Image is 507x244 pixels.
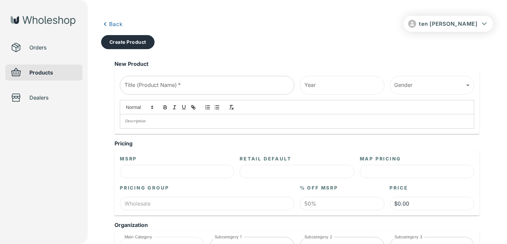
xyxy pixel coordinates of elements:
span: Dealers [29,94,77,102]
span: Pricing Group [120,185,169,191]
button: Back [101,16,122,32]
label: Subcategory 3 [395,234,422,240]
div: Dealers [5,90,82,106]
div: Orders [5,39,82,55]
span: Pricing [114,139,133,147]
span: Price [390,185,408,191]
label: Subcategory 1 [215,234,242,240]
img: Wholeshop logo [11,16,75,26]
p: Back [109,20,123,28]
p: 50% [304,200,316,208]
div: Products [5,65,82,81]
span: % Off MSRP [300,185,338,191]
span: Orders [29,43,77,51]
label: MSRP [120,155,137,162]
span: Organization [114,221,148,229]
span: New Product [114,60,149,68]
label: Retail Default [240,155,291,162]
span: Products [29,69,77,77]
label: MAP Pricing [360,155,402,162]
label: Main Category [124,234,152,240]
button: Create Product [101,35,155,49]
span: ten [PERSON_NAME] [419,20,478,27]
label: Subcategory 2 [304,234,332,240]
button: ten [PERSON_NAME] [404,16,493,32]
